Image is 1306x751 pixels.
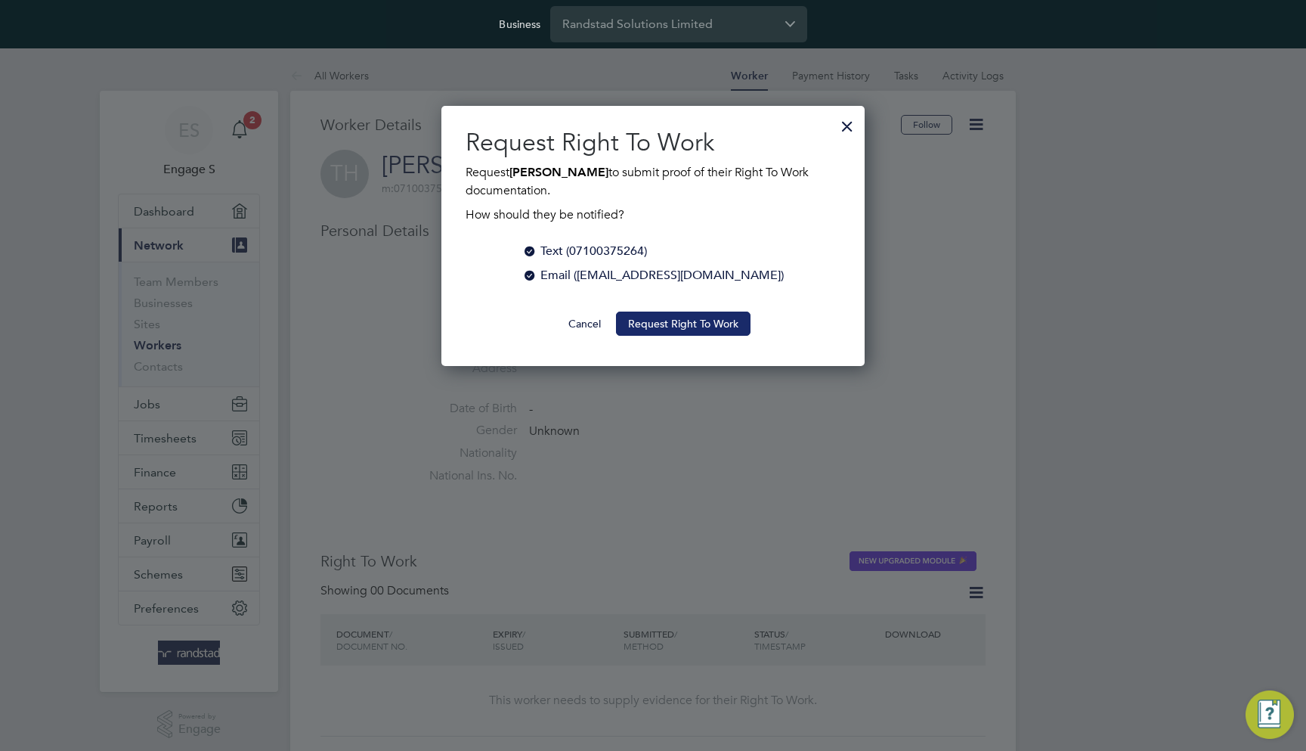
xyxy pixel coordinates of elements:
div: Email ([EMAIL_ADDRESS][DOMAIN_NAME]) [540,266,784,284]
button: Cancel [556,312,613,336]
button: Engage Resource Center [1246,690,1294,739]
b: [PERSON_NAME] [509,165,608,179]
div: How should they be notified? [466,200,840,224]
button: Request Right To Work [616,312,750,336]
h2: Request Right To Work [466,127,840,159]
div: Text (07100375264) [540,242,647,260]
label: Business [499,17,540,31]
div: Request to submit proof of their Right To Work documentation. [466,163,840,224]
